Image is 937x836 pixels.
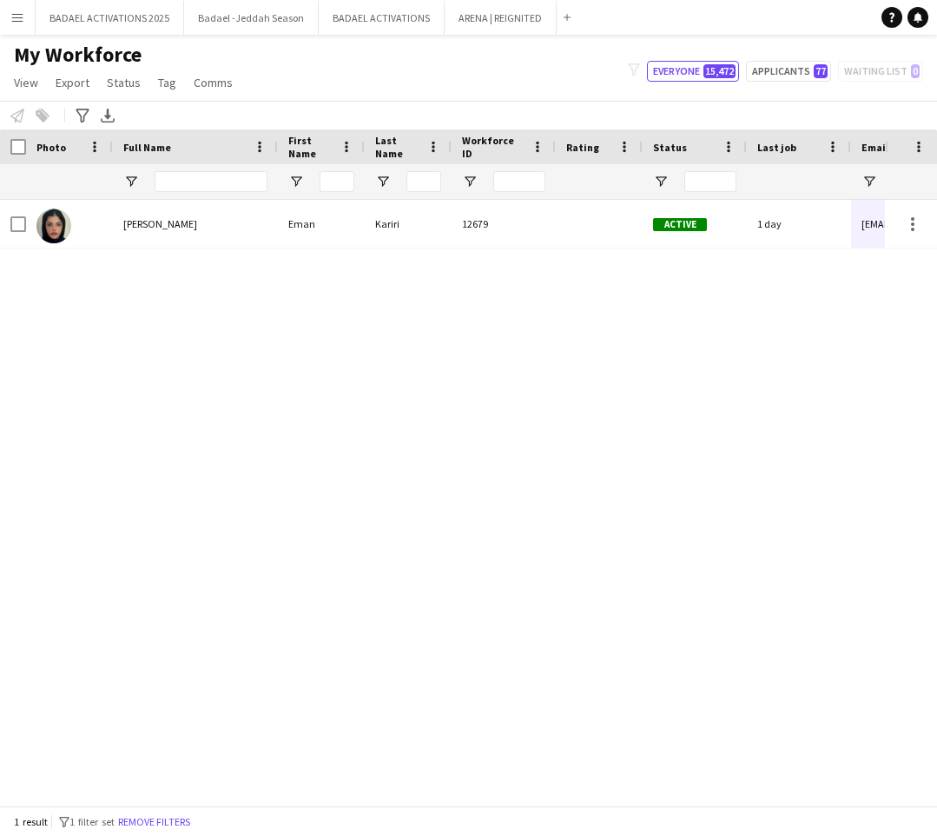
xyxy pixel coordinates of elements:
[123,141,171,154] span: Full Name
[861,174,877,189] button: Open Filter Menu
[155,171,267,192] input: Full Name Filter Input
[861,141,889,154] span: Email
[107,75,141,90] span: Status
[123,174,139,189] button: Open Filter Menu
[653,174,669,189] button: Open Filter Menu
[72,105,93,126] app-action-btn: Advanced filters
[747,200,851,248] div: 1 day
[7,71,45,94] a: View
[36,1,184,35] button: BADAEL ACTIVATIONS 2025
[406,171,441,192] input: Last Name Filter Input
[36,141,66,154] span: Photo
[194,75,233,90] span: Comms
[462,174,478,189] button: Open Filter Menu
[69,815,115,828] span: 1 filter set
[653,141,687,154] span: Status
[278,200,365,248] div: Eman
[288,174,304,189] button: Open Filter Menu
[684,171,736,192] input: Status Filter Input
[187,71,240,94] a: Comms
[123,217,197,230] span: [PERSON_NAME]
[158,75,176,90] span: Tag
[115,813,194,832] button: Remove filters
[703,64,736,78] span: 15,472
[375,174,391,189] button: Open Filter Menu
[653,218,707,231] span: Active
[814,64,828,78] span: 77
[757,141,796,154] span: Last job
[14,75,38,90] span: View
[493,171,545,192] input: Workforce ID Filter Input
[375,134,420,160] span: Last Name
[184,1,319,35] button: Badael -Jeddah Season
[151,71,183,94] a: Tag
[49,71,96,94] a: Export
[320,171,354,192] input: First Name Filter Input
[452,200,556,248] div: 12679
[288,134,333,160] span: First Name
[36,209,71,243] img: Eman Kariri
[445,1,557,35] button: ARENA | REIGNITED
[647,61,739,82] button: Everyone15,472
[319,1,445,35] button: BADAEL ACTIVATIONS
[100,71,148,94] a: Status
[566,141,599,154] span: Rating
[14,42,142,68] span: My Workforce
[746,61,831,82] button: Applicants77
[56,75,89,90] span: Export
[97,105,118,126] app-action-btn: Export XLSX
[365,200,452,248] div: Kariri
[462,134,525,160] span: Workforce ID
